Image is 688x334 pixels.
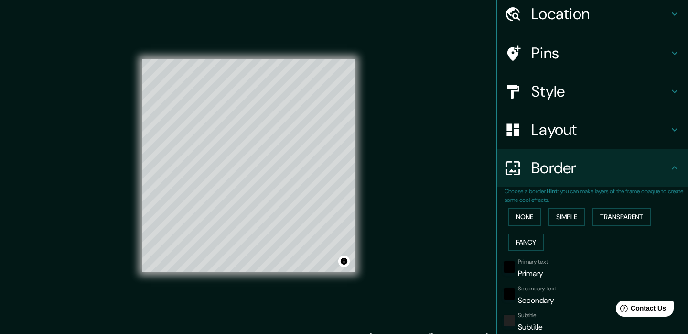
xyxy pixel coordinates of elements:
[518,312,537,320] label: Subtitle
[504,261,515,273] button: black
[504,315,515,326] button: color-222222
[497,149,688,187] div: Border
[531,158,669,178] h4: Border
[592,208,651,226] button: Transparent
[505,187,688,204] p: Choose a border. : you can make layers of the frame opaque to create some cool effects.
[497,72,688,111] div: Style
[504,288,515,300] button: black
[497,111,688,149] div: Layout
[338,256,350,267] button: Toggle attribution
[548,208,585,226] button: Simple
[518,258,548,266] label: Primary text
[547,188,558,195] b: Hint
[531,120,669,139] h4: Layout
[508,208,541,226] button: None
[508,234,544,251] button: Fancy
[531,4,669,23] h4: Location
[531,82,669,101] h4: Style
[518,285,556,293] label: Secondary text
[531,44,669,63] h4: Pins
[497,34,688,72] div: Pins
[603,297,677,323] iframe: Help widget launcher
